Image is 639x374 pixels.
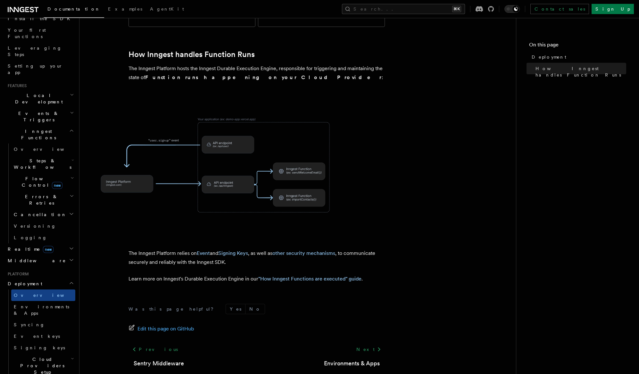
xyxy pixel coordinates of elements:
[5,126,75,143] button: Inngest Functions
[8,45,62,57] span: Leveraging Steps
[129,324,194,333] a: Edit this page on GitHub
[104,2,146,17] a: Examples
[5,42,75,60] a: Leveraging Steps
[47,6,100,12] span: Documentation
[11,209,75,220] button: Cancellation
[14,334,60,339] span: Event keys
[5,278,75,289] button: Deployment
[5,108,75,126] button: Events & Triggers
[14,224,56,229] span: Versioning
[535,65,626,78] span: How Inngest handles Function Runs
[145,74,382,80] strong: Function runs happening on your Cloud Provider
[5,255,75,266] button: Middleware
[14,147,80,152] span: Overview
[226,304,245,314] button: Yes
[5,24,75,42] a: Your first Functions
[258,276,361,282] a: "How Inngest Functions are executed" guide
[52,182,62,189] span: new
[146,2,188,17] a: AgentKit
[5,272,29,277] span: Platform
[14,235,47,240] span: Logging
[11,301,75,319] a: Environments & Apps
[5,13,75,24] a: Install the SDK
[11,342,75,354] a: Signing keys
[5,92,70,105] span: Local Development
[129,249,385,267] p: The Inngest Platform relies on and , as well as , to communicate securely and reliably with the I...
[137,324,194,333] span: Edit this page on GitHub
[8,16,74,21] span: Install the SDK
[533,63,626,81] a: How Inngest handles Function Runs
[452,6,461,12] kbd: ⌘K
[5,60,75,78] a: Setting up your app
[11,173,75,191] button: Flow Controlnew
[5,90,75,108] button: Local Development
[8,63,63,75] span: Setting up your app
[14,304,69,316] span: Environments & Apps
[43,246,54,253] span: new
[5,246,54,252] span: Realtime
[504,5,520,13] button: Toggle dark mode
[529,51,626,63] a: Deployment
[11,143,75,155] a: Overview
[532,54,566,60] span: Deployment
[5,128,69,141] span: Inngest Functions
[245,304,265,314] button: No
[150,6,184,12] span: AgentKit
[129,306,218,312] p: Was this page helpful?
[11,155,75,173] button: Steps & Workflows
[129,344,181,355] a: Previous
[14,345,65,350] span: Signing keys
[129,64,385,82] p: The Inngest Platform hosts the Inngest Durable Execution Engine, responsible for triggering and m...
[11,175,71,188] span: Flow Control
[11,158,71,170] span: Steps & Workflows
[218,250,248,256] a: Signing Keys
[90,99,346,232] img: The Inngest Platform communicates with your deployed Inngest Functions by sending requests to you...
[197,250,210,256] a: Event
[5,280,42,287] span: Deployment
[5,143,75,243] div: Inngest Functions
[353,344,385,355] a: Next
[5,257,66,264] span: Middleware
[342,4,465,14] button: Search...⌘K
[11,232,75,243] a: Logging
[592,4,634,14] a: Sign Up
[11,220,75,232] a: Versioning
[529,41,626,51] h4: On this page
[14,293,80,298] span: Overview
[11,289,75,301] a: Overview
[5,83,27,88] span: Features
[8,28,46,39] span: Your first Functions
[134,359,184,368] a: Sentry Middleware
[108,6,142,12] span: Examples
[324,359,380,368] a: Environments & Apps
[11,319,75,330] a: Syncing
[11,193,70,206] span: Errors & Retries
[5,110,70,123] span: Events & Triggers
[11,330,75,342] a: Event keys
[11,211,67,218] span: Cancellation
[129,50,255,59] a: How Inngest handles Function Runs
[530,4,589,14] a: Contact sales
[129,274,385,283] p: Learn more on Inngest's Durable Execution Engine in our .
[11,191,75,209] button: Errors & Retries
[44,2,104,18] a: Documentation
[272,250,335,256] a: other security mechanisms
[14,322,45,327] span: Syncing
[5,243,75,255] button: Realtimenew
